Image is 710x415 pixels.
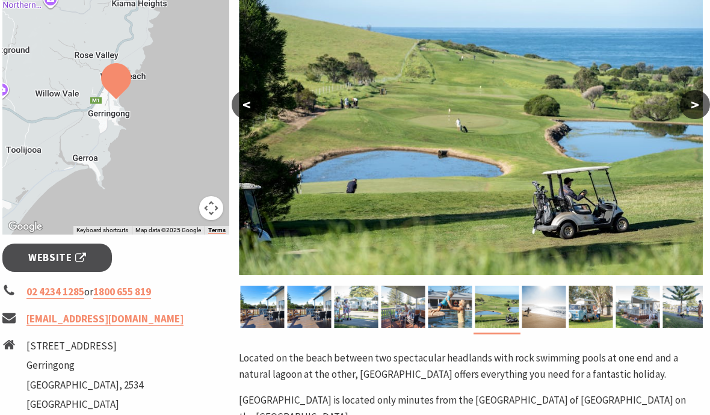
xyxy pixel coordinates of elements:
img: Surfing Spot, Werri Beach Holiday Park [522,286,566,328]
img: Private Balcony - Holiday Cabin Werri Beach Holiday Park [381,286,425,328]
a: Click to see this area on Google Maps [5,219,45,235]
p: Located on the beach between two spectacular headlands with rock swimming pools at one end and a ... [239,350,703,383]
a: 02 4234 1285 [26,285,84,299]
li: [GEOGRAPHIC_DATA] [26,396,143,413]
img: Google [5,219,45,235]
img: Swimming Pool - Werri Beach Holiday Park [428,286,472,328]
button: < [232,90,262,119]
img: Werri Beach Holiday Park, Gerringong [335,286,378,328]
img: Werri Beach Holiday Park, Dog Friendly [616,286,660,328]
li: or [2,284,229,300]
a: [EMAIL_ADDRESS][DOMAIN_NAME] [26,312,184,326]
a: 1800 655 819 [93,285,151,299]
button: Map camera controls [199,196,223,220]
span: Website [28,250,86,266]
li: [STREET_ADDRESS] [26,338,143,354]
a: Terms (opens in new tab) [208,227,226,234]
li: [GEOGRAPHIC_DATA], 2534 [26,377,143,393]
li: Gerringong [26,357,143,373]
button: Keyboard shortcuts [76,226,128,235]
img: Cabin deck at Werri Beach Holiday Park [288,286,332,328]
img: Cabin deck at Werri Beach Holiday Park [241,286,285,328]
img: Werri Beach Holiday Park - Dog Friendly [663,286,707,328]
img: Werri Beach Holiday Park [475,286,519,328]
a: Website [2,244,112,272]
span: Map data ©2025 Google [135,227,201,233]
button: > [680,90,710,119]
img: Werri Beach Holiday Park, Gerringong [569,286,613,328]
